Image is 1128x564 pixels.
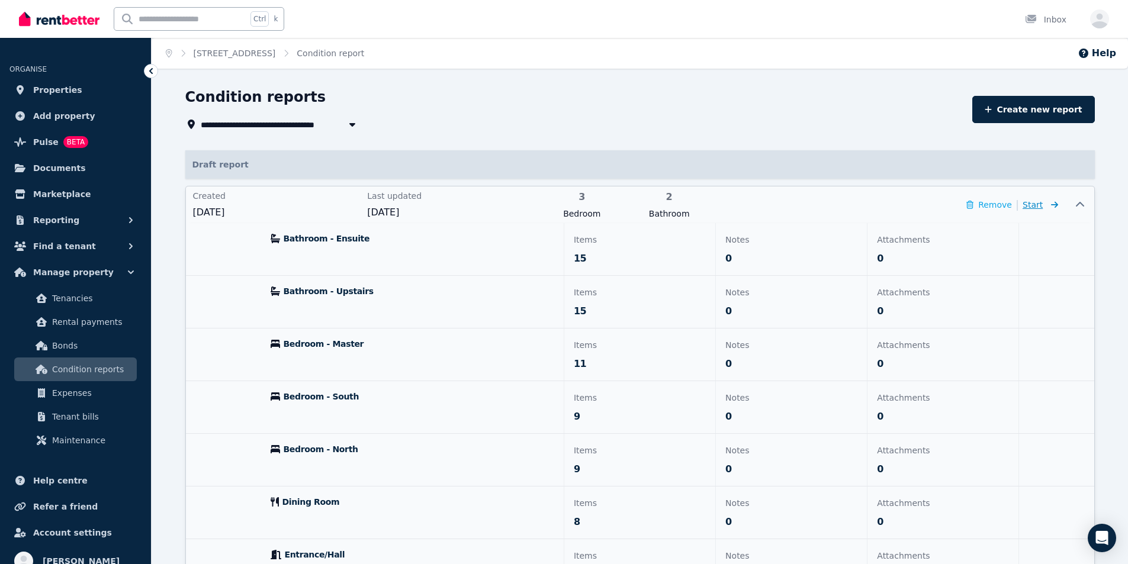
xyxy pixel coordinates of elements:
[52,339,132,353] span: Bonds
[9,234,142,258] button: Find a tenant
[9,182,142,206] a: Marketplace
[877,462,883,476] span: 0
[1078,46,1116,60] button: Help
[14,286,137,310] a: Tenancies
[14,381,137,405] a: Expenses
[574,391,706,405] p: Items
[284,443,358,455] span: Bedroom - North
[33,265,114,279] span: Manage property
[725,462,732,476] span: 0
[52,433,132,447] span: Maintenance
[250,11,269,27] span: Ctrl
[33,161,86,175] span: Documents
[877,338,1009,352] p: Attachments
[19,10,99,28] img: RentBetter
[152,38,378,69] nav: Breadcrumb
[574,338,706,352] p: Items
[367,205,535,220] span: [DATE]
[574,496,706,510] p: Items
[52,386,132,400] span: Expenses
[52,362,132,376] span: Condition reports
[33,526,112,540] span: Account settings
[574,462,580,476] span: 9
[284,391,359,402] span: Bedroom - South
[52,291,132,305] span: Tenancies
[185,150,1095,179] p: Draft report
[725,233,857,247] p: Notes
[9,521,142,544] a: Account settings
[33,239,96,253] span: Find a tenant
[725,496,857,510] p: Notes
[877,304,883,318] span: 0
[877,285,1009,299] p: Attachments
[193,190,361,202] span: Created
[52,315,132,329] span: Rental payments
[725,285,857,299] p: Notes
[367,190,535,202] span: Last updated
[185,88,326,107] h1: Condition reports
[284,233,370,244] span: Bathroom - Ensuite
[285,549,345,560] span: Entrance/Hall
[297,47,364,59] span: Condition report
[574,549,706,563] p: Items
[194,49,276,58] a: [STREET_ADDRESS]
[284,285,374,297] span: Bathroom - Upstairs
[52,410,132,424] span: Tenant bills
[1088,524,1116,552] div: Open Intercom Messenger
[877,233,1009,247] p: Attachments
[574,443,706,457] p: Items
[33,109,95,123] span: Add property
[193,205,361,220] span: [DATE]
[725,338,857,352] p: Notes
[9,260,142,284] button: Manage property
[1015,196,1019,213] span: |
[33,83,82,97] span: Properties
[725,357,732,371] span: 0
[574,515,580,529] span: 8
[14,334,137,357] a: Bonds
[629,208,709,220] span: Bathroom
[877,410,883,424] span: 0
[33,473,88,488] span: Help centre
[629,190,709,204] span: 2
[877,357,883,371] span: 0
[9,65,47,73] span: ORGANISE
[63,136,88,148] span: BETA
[33,499,98,514] span: Refer a friend
[9,104,142,128] a: Add property
[725,410,732,424] span: 0
[14,405,137,428] a: Tenant bills
[284,338,364,350] span: Bedroom - Master
[574,410,580,424] span: 9
[33,213,79,227] span: Reporting
[33,187,91,201] span: Marketplace
[9,78,142,102] a: Properties
[542,190,622,204] span: 3
[725,515,732,529] span: 0
[282,496,340,508] span: Dining Room
[574,357,586,371] span: 11
[877,252,883,266] span: 0
[1023,200,1043,210] span: Start
[574,285,706,299] p: Items
[877,549,1009,563] p: Attachments
[725,304,732,318] span: 0
[574,304,586,318] span: 15
[877,515,883,529] span: 0
[9,156,142,180] a: Documents
[9,495,142,518] a: Refer a friend
[972,96,1094,123] a: Create new report
[725,549,857,563] p: Notes
[574,252,586,266] span: 15
[725,443,857,457] p: Notes
[9,130,142,154] a: PulseBETA
[274,14,278,24] span: k
[33,135,59,149] span: Pulse
[877,391,1009,405] p: Attachments
[9,208,142,232] button: Reporting
[574,233,706,247] p: Items
[14,310,137,334] a: Rental payments
[725,252,732,266] span: 0
[877,443,1009,457] p: Attachments
[14,357,137,381] a: Condition reports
